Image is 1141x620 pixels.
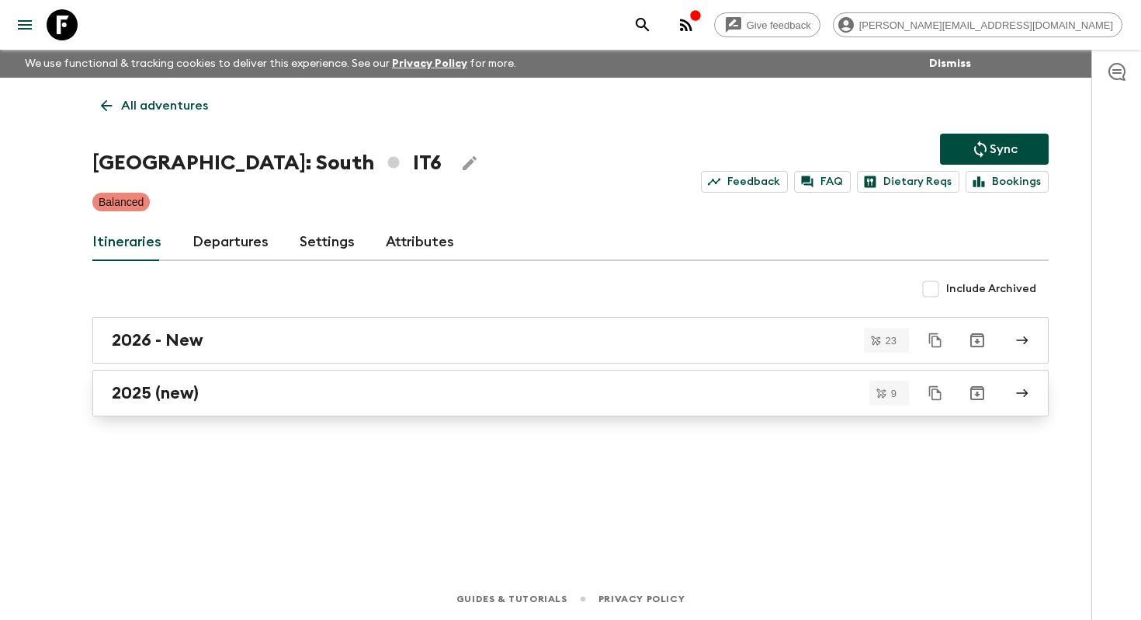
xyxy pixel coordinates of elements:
[9,9,40,40] button: menu
[833,12,1122,37] div: [PERSON_NAME][EMAIL_ADDRESS][DOMAIN_NAME]
[99,194,144,210] p: Balanced
[851,19,1122,31] span: [PERSON_NAME][EMAIL_ADDRESS][DOMAIN_NAME]
[925,53,975,75] button: Dismiss
[627,9,658,40] button: search adventures
[857,171,959,193] a: Dietary Reqs
[738,19,820,31] span: Give feedback
[962,378,993,409] button: Archive
[112,330,203,350] h2: 2026 - New
[192,224,269,261] a: Departures
[92,90,217,121] a: All adventures
[921,379,949,407] button: Duplicate
[456,590,567,608] a: Guides & Tutorials
[392,58,467,69] a: Privacy Policy
[990,140,1018,158] p: Sync
[121,96,208,115] p: All adventures
[701,171,788,193] a: Feedback
[300,224,355,261] a: Settings
[794,171,851,193] a: FAQ
[882,388,906,399] span: 9
[112,383,199,403] h2: 2025 (new)
[92,317,1049,364] a: 2026 - New
[92,370,1049,416] a: 2025 (new)
[598,590,685,608] a: Privacy Policy
[454,148,485,179] button: Edit Adventure Title
[714,12,820,37] a: Give feedback
[19,50,522,78] p: We use functional & tracking cookies to deliver this experience. See our for more.
[386,224,454,261] a: Attributes
[92,224,161,261] a: Itineraries
[962,325,993,356] button: Archive
[966,171,1049,193] a: Bookings
[92,148,442,179] h1: [GEOGRAPHIC_DATA]: South IT6
[921,326,949,354] button: Duplicate
[946,281,1036,297] span: Include Archived
[940,134,1049,165] button: Sync adventure departures to the booking engine
[876,336,906,346] span: 23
